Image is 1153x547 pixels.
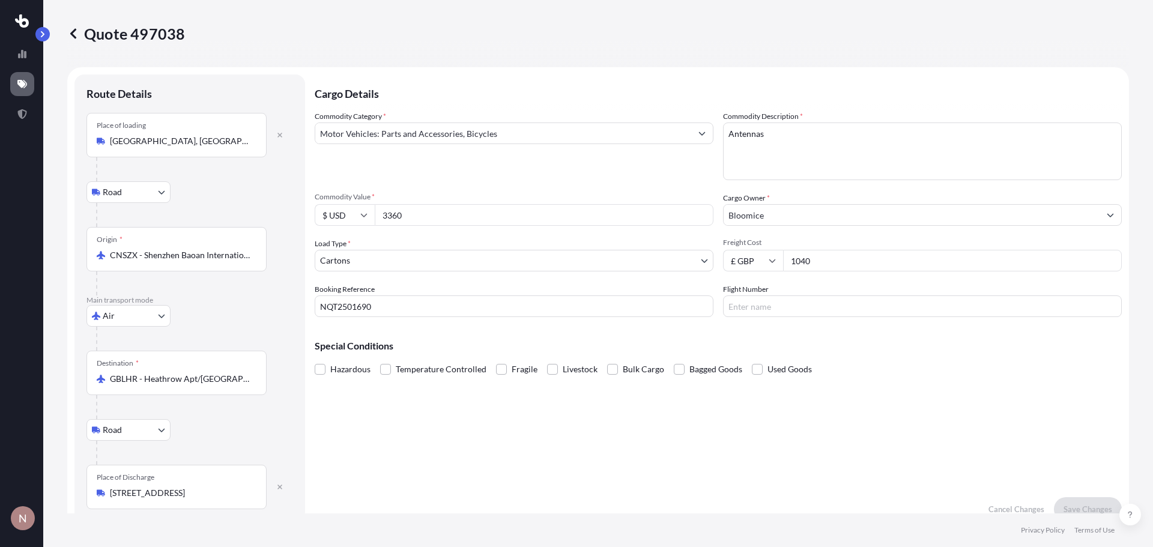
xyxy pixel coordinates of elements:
[320,255,350,267] span: Cartons
[512,360,537,378] span: Fragile
[1021,525,1065,535] a: Privacy Policy
[86,181,171,203] button: Select transport
[103,310,115,322] span: Air
[86,419,171,441] button: Select transport
[724,204,1100,226] input: Full name
[623,360,664,378] span: Bulk Cargo
[315,238,351,250] span: Load Type
[86,305,171,327] button: Select transport
[67,24,185,43] p: Quote 497038
[315,283,375,295] label: Booking Reference
[375,204,713,226] input: Type amount
[103,424,122,436] span: Road
[97,473,154,482] div: Place of Discharge
[723,295,1122,317] input: Enter name
[97,235,123,244] div: Origin
[988,503,1044,515] p: Cancel Changes
[563,360,598,378] span: Livestock
[723,238,1122,247] span: Freight Cost
[110,373,252,385] input: Destination
[315,122,691,144] input: Select a commodity type
[723,122,1122,180] textarea: Antennas
[110,487,252,499] input: Place of Discharge
[1074,525,1115,535] a: Terms of Use
[396,360,486,378] span: Temperature Controlled
[1064,503,1112,515] p: Save Changes
[691,122,713,144] button: Show suggestions
[767,360,812,378] span: Used Goods
[315,341,1122,351] p: Special Conditions
[315,110,386,122] label: Commodity Category
[783,250,1122,271] input: Enter amount
[110,135,252,147] input: Place of loading
[689,360,742,378] span: Bagged Goods
[19,512,27,524] span: N
[86,86,152,101] p: Route Details
[330,360,371,378] span: Hazardous
[315,74,1122,110] p: Cargo Details
[1100,204,1121,226] button: Show suggestions
[723,192,770,204] label: Cargo Owner
[315,192,713,202] span: Commodity Value
[315,295,713,317] input: Your internal reference
[723,283,769,295] label: Flight Number
[103,186,122,198] span: Road
[97,121,146,130] div: Place of loading
[86,295,293,305] p: Main transport mode
[723,110,803,122] label: Commodity Description
[97,358,139,368] div: Destination
[1054,497,1122,521] button: Save Changes
[110,249,252,261] input: Origin
[315,250,713,271] button: Cartons
[979,497,1054,521] button: Cancel Changes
